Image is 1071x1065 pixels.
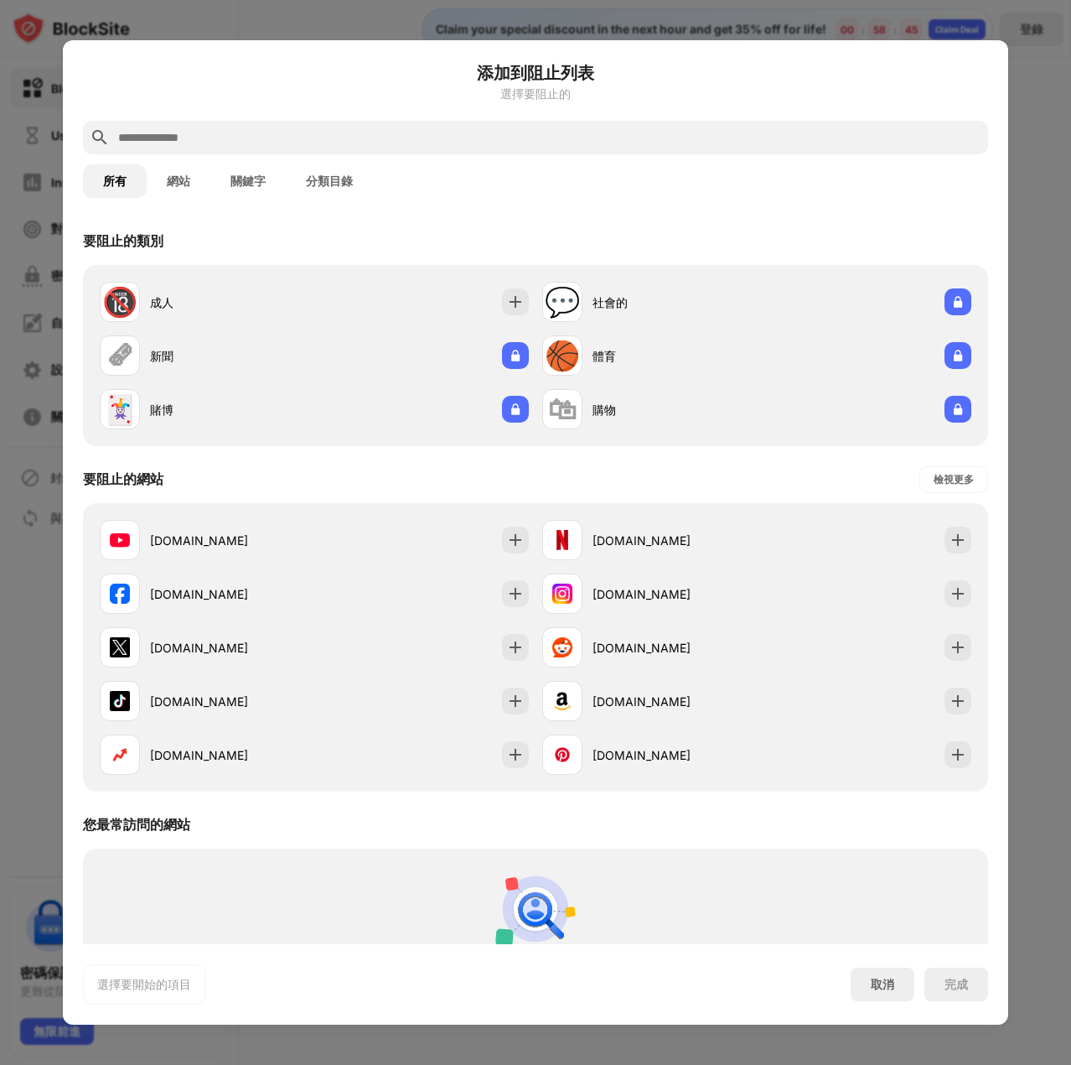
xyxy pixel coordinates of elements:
div: [DOMAIN_NAME] [592,639,757,657]
button: 分類目錄 [286,164,373,198]
div: 要阻止的類別 [83,232,163,251]
button: 關鍵字 [210,164,286,198]
div: 🏀 [545,339,580,373]
img: favicons [110,584,130,604]
img: favicons [552,530,572,550]
div: [DOMAIN_NAME] [592,693,757,710]
div: 🃏 [102,392,137,427]
div: [DOMAIN_NAME] [592,746,757,764]
img: favicons [552,745,572,765]
img: favicons [110,745,130,765]
img: search.svg [90,127,110,148]
img: personal-suggestions.svg [495,869,576,949]
div: 檢視更多 [934,471,974,488]
div: 新聞 [150,347,314,365]
h6: 添加到阻止列表 [83,60,988,86]
div: [DOMAIN_NAME] [150,693,314,710]
div: [DOMAIN_NAME] [150,746,314,764]
div: 完成 [944,978,968,991]
div: [DOMAIN_NAME] [150,639,314,657]
div: 賭博 [150,401,314,418]
div: 🔞 [102,285,137,319]
div: [DOMAIN_NAME] [150,585,314,603]
img: favicons [110,637,130,657]
div: 🗞 [106,339,134,373]
div: 體育 [592,347,757,365]
div: 選擇要開始的項目 [97,976,191,993]
div: 🛍 [548,392,577,427]
div: [DOMAIN_NAME] [150,532,314,549]
div: 取消 [871,977,894,993]
img: favicons [552,691,572,711]
img: favicons [552,584,572,604]
div: 您最常訪問的網站 [83,816,190,834]
img: favicons [110,691,130,711]
img: favicons [552,637,572,657]
div: [DOMAIN_NAME] [592,532,757,549]
div: 💬 [545,285,580,319]
div: 選擇要阻止的 [83,87,988,101]
div: [DOMAIN_NAME] [592,585,757,603]
button: 所有 [83,164,147,198]
div: 社會的 [592,294,757,311]
div: 成人 [150,294,314,311]
img: favicons [110,530,130,550]
div: 要阻止的網站 [83,470,163,489]
button: 網站 [147,164,210,198]
div: 購物 [592,401,757,418]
